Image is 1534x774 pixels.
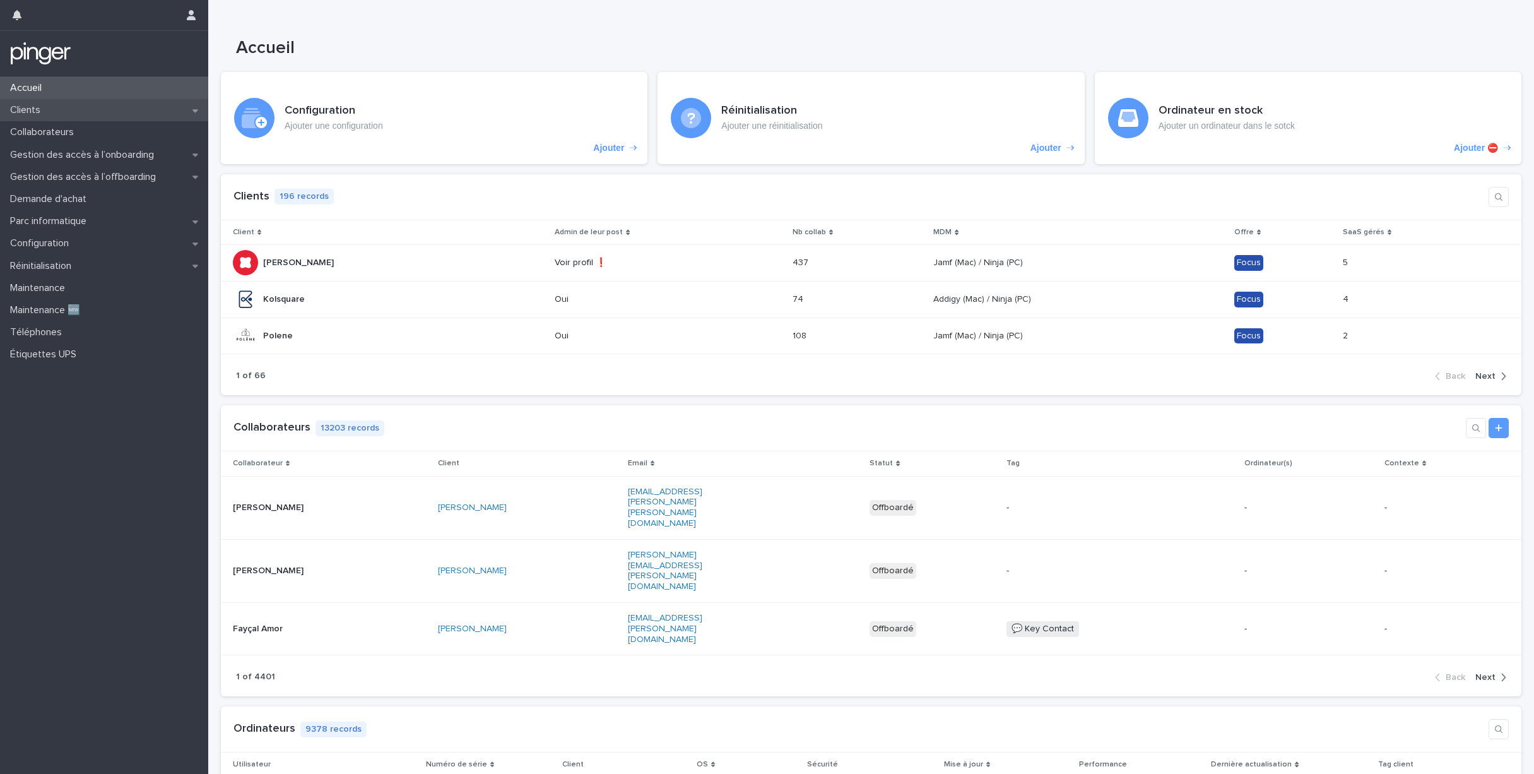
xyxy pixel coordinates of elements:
[263,292,307,305] p: Kolsquare
[316,420,384,436] p: 13203 records
[233,758,271,771] p: Utilisateur
[5,171,166,183] p: Gestion des accès à l’offboarding
[438,456,459,470] p: Client
[5,348,86,360] p: Étiquettes UPS
[1234,225,1254,239] p: Offre
[233,563,306,576] p: [PERSON_NAME]
[1384,456,1419,470] p: Contexte
[1244,624,1335,634] p: -
[628,614,702,644] a: [EMAIL_ADDRESS][PERSON_NAME][DOMAIN_NAME]
[1095,72,1521,164] a: Ajouter ⛔️
[793,225,826,239] p: Nb collab
[438,566,507,576] a: [PERSON_NAME]
[555,331,660,342] p: Oui
[555,294,660,305] p: Oui
[933,292,1034,305] p: Addigy (Mac) / Ninja (PC)
[1234,255,1263,271] div: Focus
[10,41,71,66] img: mTgBEunGTSyRkCgitkcU
[233,422,310,433] a: Collaborateurs
[221,318,1521,354] tr: PolenePolene Oui108108 Jamf (Mac) / Ninja (PC)Jamf (Mac) / Ninja (PC) Focus22
[1234,328,1263,344] div: Focus
[438,624,507,634] a: [PERSON_NAME]
[438,503,507,513] a: [PERSON_NAME]
[628,456,647,470] p: Email
[1378,758,1413,771] p: Tag client
[555,258,660,268] p: Voir profil ❗
[236,371,266,381] p: 1 of 66
[1159,121,1295,131] p: Ajouter un ordinateur dans le sotck
[933,328,1025,342] p: Jamf (Mac) / Ninja (PC)
[793,328,809,342] p: 108
[233,621,285,634] p: Fayçal Amor
[5,126,84,138] p: Collaborateurs
[1470,672,1506,683] button: Next
[628,551,702,591] a: [PERSON_NAME][EMAIL_ADDRESS][PERSON_NAME][DOMAIN_NAME]
[221,281,1521,318] tr: KolsquareKolsquare Oui7474 Addigy (Mac) / Ninja (PC)Addigy (Mac) / Ninja (PC) Focus44
[1475,673,1496,682] span: Next
[263,328,295,342] p: Polene
[870,563,916,579] div: Offboardé
[870,500,916,516] div: Offboardé
[5,326,72,338] p: Téléphones
[233,225,254,239] p: Client
[221,476,1521,539] tr: [PERSON_NAME][PERSON_NAME] [PERSON_NAME] [EMAIL_ADDRESS][PERSON_NAME][PERSON_NAME][DOMAIN_NAME]Of...
[221,602,1521,655] tr: Fayçal AmorFayçal Amor [PERSON_NAME] [EMAIL_ADDRESS][PERSON_NAME][DOMAIN_NAME]Offboardé💬 Key Cont...
[562,758,584,771] p: Client
[1343,328,1350,342] p: 2
[5,282,75,294] p: Maintenance
[1006,456,1020,470] p: Tag
[5,260,81,272] p: Réinitialisation
[944,758,983,771] p: Mise à jour
[1159,104,1295,118] h3: Ordinateur en stock
[5,104,50,116] p: Clients
[1343,292,1351,305] p: 4
[1435,371,1470,382] button: Back
[1244,566,1335,576] p: -
[5,237,79,249] p: Configuration
[1244,503,1335,513] p: -
[1384,503,1475,513] p: -
[1446,372,1465,381] span: Back
[1006,621,1079,637] span: 💬 Key Contact
[1454,143,1498,153] p: Ajouter ⛔️
[1475,372,1496,381] span: Next
[1079,758,1127,771] p: Performance
[1234,292,1263,307] div: Focus
[793,255,811,268] p: 437
[870,621,916,637] div: Offboardé
[426,758,487,771] p: Numéro de série
[1343,255,1350,268] p: 5
[628,487,702,528] a: [EMAIL_ADDRESS][PERSON_NAME][PERSON_NAME][DOMAIN_NAME]
[221,244,1521,281] tr: [PERSON_NAME][PERSON_NAME] Voir profil ❗437437 Jamf (Mac) / Ninja (PC)Jamf (Mac) / Ninja (PC) Foc...
[5,82,52,94] p: Accueil
[233,456,283,470] p: Collaborateur
[1435,672,1470,683] button: Back
[236,38,851,59] h1: Accueil
[5,304,90,316] p: Maintenance 🆕
[593,143,624,153] p: Ajouter
[658,72,1084,164] a: Ajouter
[1343,225,1384,239] p: SaaS gérés
[5,215,97,227] p: Parc informatique
[1384,624,1475,634] p: -
[933,255,1025,268] p: Jamf (Mac) / Ninja (PC)
[233,191,269,202] a: Clients
[793,292,806,305] p: 74
[274,189,334,205] p: 196 records
[1006,503,1097,513] p: -
[870,456,893,470] p: Statut
[807,758,838,771] p: Sécurité
[233,500,306,513] p: [PERSON_NAME]
[721,104,822,118] h3: Réinitialisation
[285,104,383,118] h3: Configuration
[1470,371,1506,382] button: Next
[1244,456,1292,470] p: Ordinateur(s)
[933,225,952,239] p: MDM
[1489,418,1509,438] a: Add new record
[1006,566,1097,576] p: -
[1030,143,1061,153] p: Ajouter
[1446,673,1465,682] span: Back
[555,225,623,239] p: Admin de leur post
[721,121,822,131] p: Ajouter une réinitialisation
[300,722,367,737] p: 9378 records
